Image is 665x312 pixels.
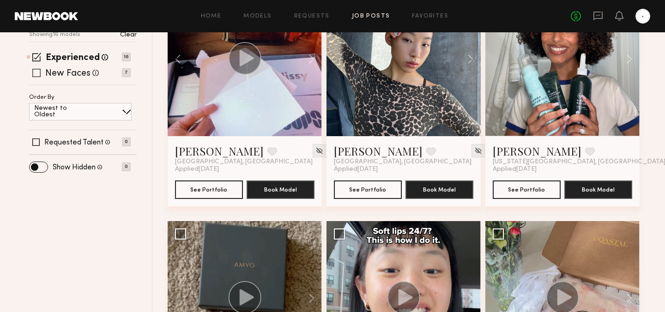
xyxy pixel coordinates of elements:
button: Book Model [405,180,473,199]
a: Favorites [412,13,448,19]
button: See Portfolio [334,180,402,199]
a: Models [243,13,272,19]
p: 0 [122,162,131,171]
p: 0 [122,138,131,146]
a: Book Model [247,185,314,193]
img: Unhide Model [315,147,323,155]
a: Book Model [564,185,632,193]
p: Showing 16 models [29,32,80,38]
button: Book Model [564,180,632,199]
a: Book Model [405,185,473,193]
a: [PERSON_NAME] [493,144,581,158]
button: See Portfolio [175,180,243,199]
img: Unhide Model [474,147,482,155]
label: Show Hidden [53,164,96,171]
label: Requested Talent [44,139,103,146]
span: [GEOGRAPHIC_DATA], [GEOGRAPHIC_DATA] [334,158,472,166]
a: Home [201,13,222,19]
p: 16 [122,53,131,61]
span: [GEOGRAPHIC_DATA], [GEOGRAPHIC_DATA] [175,158,313,166]
label: New Faces [45,69,91,78]
a: Job Posts [352,13,390,19]
button: See Portfolio [493,180,561,199]
div: Applied [DATE] [493,166,632,173]
a: [PERSON_NAME] [175,144,264,158]
a: [PERSON_NAME] [334,144,423,158]
p: Clear [120,32,137,38]
div: Applied [DATE] [334,166,473,173]
label: Experienced [46,54,100,63]
p: Order By [29,95,54,101]
p: 7 [122,68,131,77]
div: Applied [DATE] [175,166,314,173]
button: Book Model [247,180,314,199]
a: Requests [294,13,330,19]
p: Newest to Oldest [34,105,89,118]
